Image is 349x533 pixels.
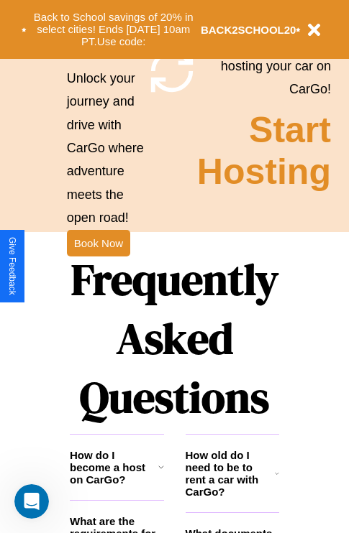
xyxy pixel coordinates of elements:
[67,67,147,230] p: Unlock your journey and drive with CarGo where adventure meets the open road!
[70,243,279,434] h1: Frequently Asked Questions
[7,237,17,295] div: Give Feedback
[70,449,158,486] h3: How do I become a host on CarGo?
[14,484,49,519] iframe: Intercom live chat
[186,449,276,498] h3: How old do I need to be to rent a car with CarGo?
[197,109,331,193] h2: Start Hosting
[27,7,201,52] button: Back to School savings of 20% in select cities! Ends [DATE] 10am PT.Use code:
[201,24,296,36] b: BACK2SCHOOL20
[67,230,130,256] button: Book Now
